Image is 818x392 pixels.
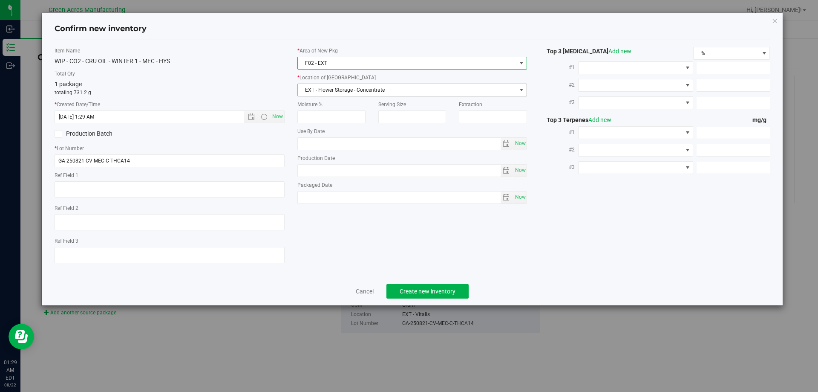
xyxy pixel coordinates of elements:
h4: Confirm new inventory [55,23,147,35]
label: Lot Number [55,145,285,152]
span: select [516,84,527,96]
span: select [513,138,527,150]
a: Cancel [356,287,374,296]
span: Set Current date [270,110,285,123]
label: Packaged Date [297,181,527,189]
span: Top 3 Terpenes [540,116,611,123]
label: Serving Size [378,101,446,108]
label: Use By Date [297,128,527,135]
span: EXT - Flower Storage - Concentrate [298,84,516,96]
button: Create new inventory [386,284,469,299]
span: 1 package [55,81,82,87]
span: select [513,165,527,177]
label: Production Date [297,154,527,162]
a: Add new [608,48,631,55]
label: Ref Field 3 [55,237,285,245]
label: Item Name [55,47,285,55]
label: Extraction [459,101,527,108]
iframe: Resource center [9,324,34,349]
label: Ref Field 1 [55,171,285,179]
label: Location of [GEOGRAPHIC_DATA] [297,74,527,81]
label: Ref Field 2 [55,204,285,212]
span: Set Current date [513,137,527,150]
span: Top 3 [MEDICAL_DATA] [540,48,631,55]
label: #3 [540,160,578,175]
a: Add new [588,116,611,123]
span: mg/g [752,116,770,123]
label: Total Qty [55,70,285,78]
span: select [513,192,527,203]
span: Open the time view [256,113,271,120]
span: F02 - EXT [298,57,516,69]
label: Moisture % [297,101,366,108]
div: WIP - CO2 - CRU OIL - WINTER 1 - MEC - HYS [55,57,285,66]
label: #2 [540,77,578,93]
p: totaling 731.2 g [55,89,285,96]
label: #2 [540,142,578,157]
span: select [501,165,513,177]
label: Created Date/Time [55,101,285,108]
span: select [501,192,513,203]
span: Open the date view [244,113,259,120]
label: Production Batch [55,129,163,138]
span: select [501,138,513,150]
span: % [694,47,759,59]
label: #1 [540,60,578,75]
label: #3 [540,95,578,110]
span: Set Current date [513,164,527,177]
label: #1 [540,125,578,140]
span: Set Current date [513,191,527,203]
label: Area of New Pkg [297,47,527,55]
span: Create new inventory [400,288,455,295]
